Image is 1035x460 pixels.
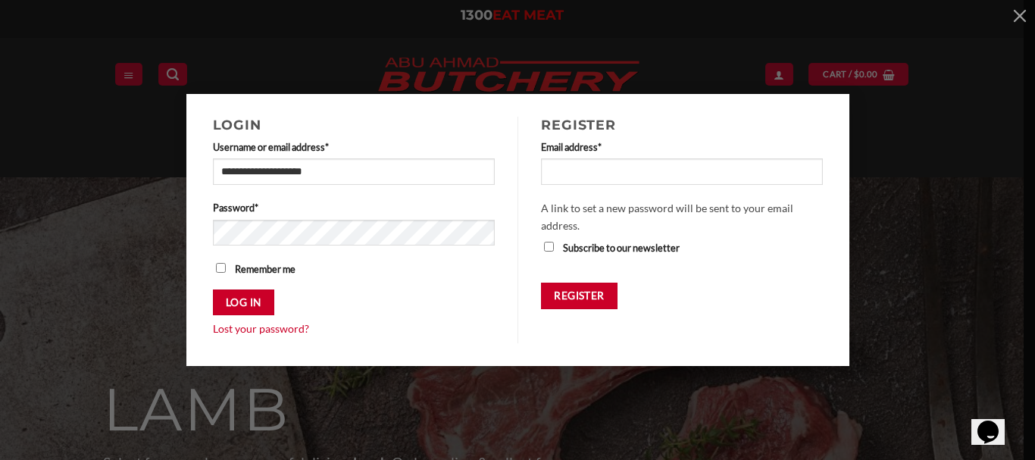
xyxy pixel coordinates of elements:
label: Password [213,200,496,215]
button: Register [541,283,618,309]
input: Subscribe to our newsletter [544,242,554,252]
h2: Register [541,117,823,133]
p: A link to set a new password will be sent to your email address. [541,200,823,234]
a: Lost your password? [213,322,309,335]
label: Email address [541,139,823,155]
button: Log in [213,289,274,316]
span: Remember me [235,263,295,275]
iframe: chat widget [971,399,1020,445]
input: Remember me [216,263,226,273]
label: Username or email address [213,139,496,155]
h2: Login [213,117,496,133]
span: Subscribe to our newsletter [563,242,680,254]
